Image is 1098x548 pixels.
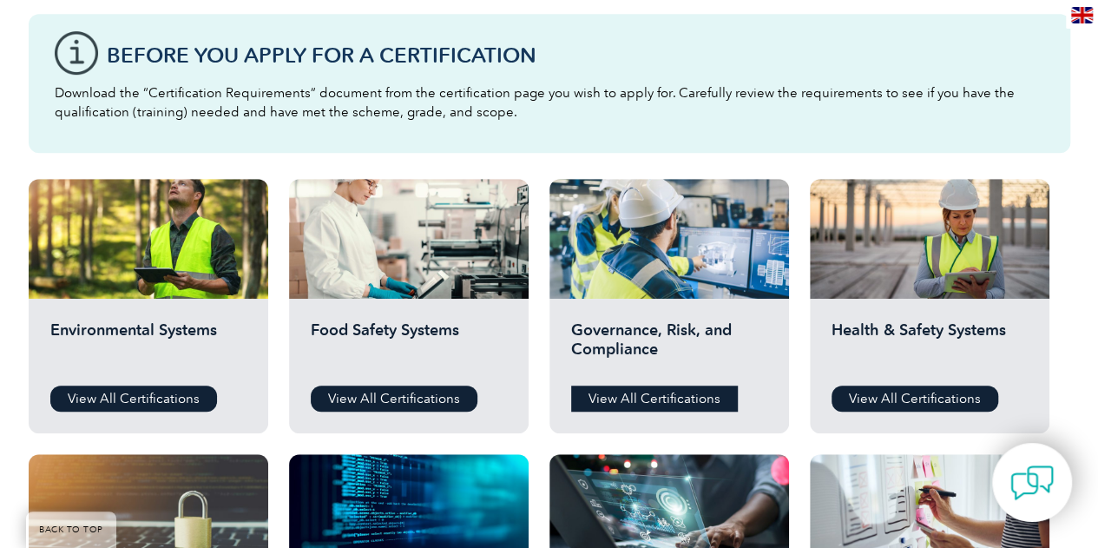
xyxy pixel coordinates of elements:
a: View All Certifications [571,386,738,412]
img: en [1071,7,1093,23]
h2: Health & Safety Systems [832,320,1028,373]
a: View All Certifications [50,386,217,412]
a: View All Certifications [311,386,477,412]
p: Download the “Certification Requirements” document from the certification page you wish to apply ... [55,83,1044,122]
a: BACK TO TOP [26,512,116,548]
img: contact-chat.png [1010,461,1054,505]
h2: Food Safety Systems [311,320,507,373]
h2: Governance, Risk, and Compliance [571,320,767,373]
h3: Before You Apply For a Certification [107,44,1044,66]
a: View All Certifications [832,386,998,412]
h2: Environmental Systems [50,320,247,373]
